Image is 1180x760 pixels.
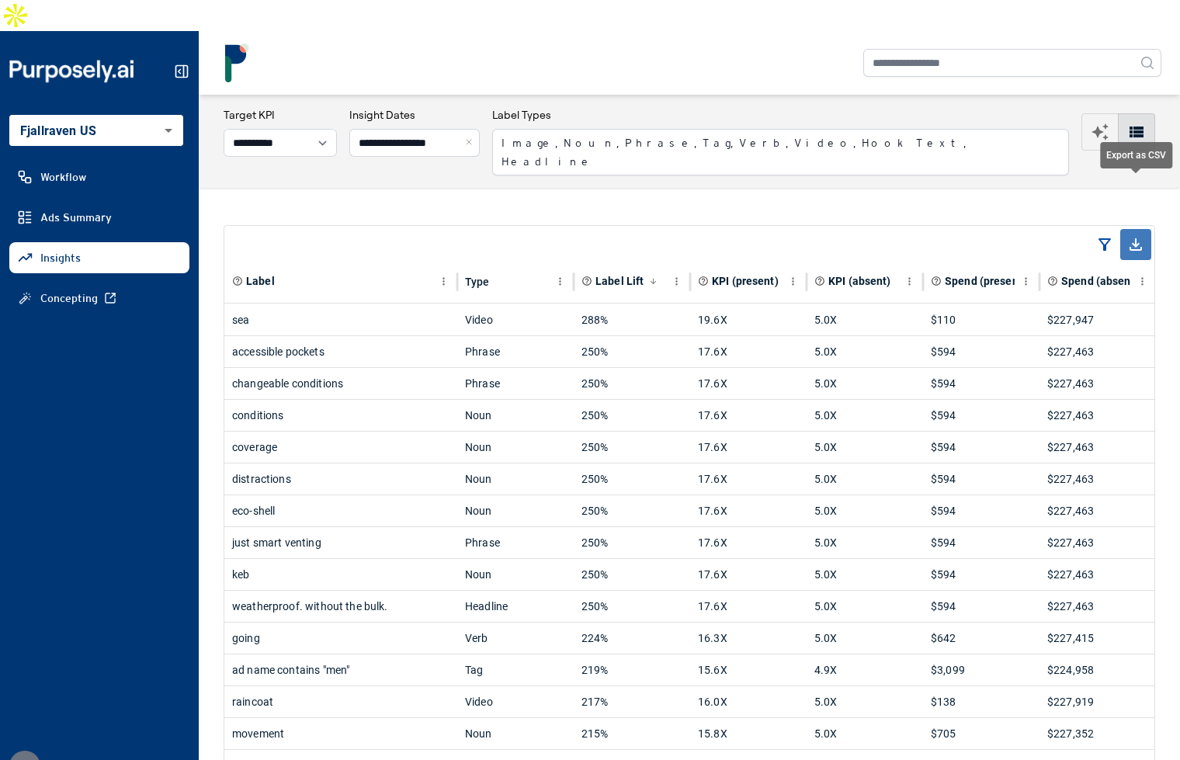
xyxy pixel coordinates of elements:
a: Workflow [9,161,189,193]
div: Headline [465,591,566,622]
div: $594 [931,463,1032,495]
span: Export as CSV [1120,229,1151,260]
div: weatherproof. without the bulk. [232,591,449,622]
svg: Total spend on all ads where label is present [931,276,942,286]
div: $138 [931,686,1032,717]
div: Noun [465,400,566,431]
div: 250% [581,495,682,526]
div: $227,463 [1047,336,1148,367]
div: 5.0X [814,718,915,749]
div: 250% [581,591,682,622]
div: $227,463 [1047,559,1148,590]
button: KPI (present) column menu [783,272,803,291]
div: $227,947 [1047,304,1148,335]
span: Workflow [40,169,86,185]
div: $594 [931,591,1032,622]
div: Noun [465,495,566,526]
button: Type column menu [550,272,570,291]
svg: Aggregate KPI value of all ads where label is absent [814,276,825,286]
div: changeable conditions [232,368,449,399]
div: Video [465,304,566,335]
svg: Aggregate KPI value of all ads where label is present [698,276,709,286]
div: 16.0X [698,686,799,717]
div: going [232,623,449,654]
div: 5.0X [814,400,915,431]
div: coverage [232,432,449,463]
div: 17.6X [698,559,799,590]
div: $3,099 [931,654,1032,685]
div: $594 [931,432,1032,463]
div: $227,463 [1047,463,1148,495]
div: eco-shell [232,495,449,526]
div: 17.6X [698,527,799,558]
button: Sort [645,273,661,290]
div: $224,958 [1047,654,1148,685]
div: Tag [465,654,566,685]
div: sea [232,304,449,335]
div: Verb [465,623,566,654]
div: $642 [931,623,1032,654]
div: $594 [931,400,1032,431]
span: KPI (absent) [828,273,891,289]
div: $594 [931,495,1032,526]
div: movement [232,718,449,749]
div: 5.0X [814,591,915,622]
div: $227,463 [1047,432,1148,463]
div: $705 [931,718,1032,749]
div: 17.6X [698,368,799,399]
div: 288% [581,304,682,335]
div: 4.9X [814,654,915,685]
svg: Element or component part of the ad [232,276,243,286]
div: 5.0X [814,686,915,717]
div: 250% [581,527,682,558]
div: 17.6X [698,591,799,622]
div: $594 [931,336,1032,367]
div: Video [465,686,566,717]
div: 5.0X [814,432,915,463]
div: Noun [465,463,566,495]
div: 5.0X [814,495,915,526]
div: $227,463 [1047,495,1148,526]
div: 16.3X [698,623,799,654]
a: Ads Summary [9,202,189,233]
span: Ads Summary [40,210,112,225]
div: 17.6X [698,432,799,463]
div: 215% [581,718,682,749]
div: $227,352 [1047,718,1148,749]
div: 17.6X [698,463,799,495]
div: 250% [581,368,682,399]
span: KPI (present) [712,273,779,289]
div: 224% [581,623,682,654]
div: 250% [581,400,682,431]
svg: Primary effectiveness metric calculated as a relative difference (% change) in the chosen KPI whe... [581,276,592,286]
div: 19.6X [698,304,799,335]
div: $594 [931,368,1032,399]
div: 217% [581,686,682,717]
span: Label Lift [595,273,644,289]
button: Close [463,129,480,157]
div: $594 [931,559,1032,590]
div: $227,463 [1047,400,1148,431]
div: 250% [581,463,682,495]
span: Insights [40,250,81,265]
a: Insights [9,242,189,273]
button: Spend (absent) column menu [1133,272,1152,291]
div: 219% [581,654,682,685]
div: ad name contains "men" [232,654,449,685]
h3: Target KPI [224,107,337,123]
div: Fjallraven US [9,115,183,146]
div: 250% [581,336,682,367]
div: accessible pockets [232,336,449,367]
div: 5.0X [814,463,915,495]
div: raincoat [232,686,449,717]
a: Concepting [9,283,189,314]
button: Label column menu [434,272,453,291]
div: conditions [232,400,449,431]
div: 5.0X [814,368,915,399]
div: 5.0X [814,527,915,558]
div: 17.6X [698,336,799,367]
div: Noun [465,432,566,463]
span: Label [246,273,275,289]
div: Export as CSV [1100,142,1172,168]
div: Phrase [465,336,566,367]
